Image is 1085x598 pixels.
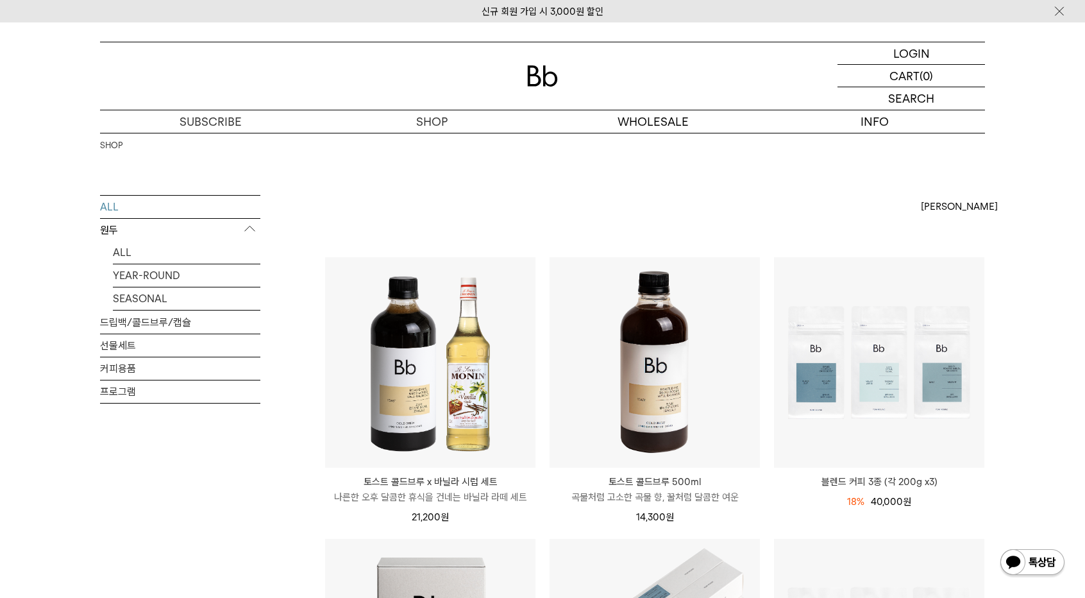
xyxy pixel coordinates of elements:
span: 원 [666,511,674,523]
a: 프로그램 [100,380,260,403]
a: 블렌드 커피 3종 (각 200g x3) [774,474,984,490]
a: ALL [113,241,260,264]
a: 신규 회원 가입 시 3,000원 할인 [482,6,603,17]
a: CART (0) [837,65,985,87]
img: 토스트 콜드브루 x 바닐라 시럽 세트 [325,257,535,468]
p: 토스트 콜드브루 x 바닐라 시럽 세트 [325,474,535,490]
p: 나른한 오후 달콤한 휴식을 건네는 바닐라 라떼 세트 [325,490,535,505]
img: 토스트 콜드브루 500ml [550,257,760,468]
a: SHOP [100,139,122,152]
p: (0) [920,65,933,87]
a: 드립백/콜드브루/캡슐 [100,311,260,334]
a: 토스트 콜드브루 500ml 곡물처럼 고소한 곡물 향, 꿀처럼 달콤한 여운 [550,474,760,505]
a: YEAR-ROUND [113,264,260,287]
a: LOGIN [837,42,985,65]
span: [PERSON_NAME] [921,199,998,214]
p: 원두 [100,219,260,242]
div: 18% [847,494,864,509]
span: 40,000 [871,496,911,508]
a: SUBSCRIBE [100,110,321,133]
img: 로고 [527,65,558,87]
a: ALL [100,196,260,218]
a: SHOP [321,110,542,133]
p: SEARCH [888,87,934,110]
span: 21,200 [412,511,449,523]
a: SEASONAL [113,287,260,310]
a: 커피용품 [100,357,260,380]
p: 곡물처럼 고소한 곡물 향, 꿀처럼 달콤한 여운 [550,490,760,505]
span: 원 [441,511,449,523]
img: 블렌드 커피 3종 (각 200g x3) [774,257,984,468]
p: WHOLESALE [542,110,764,133]
p: 토스트 콜드브루 500ml [550,474,760,490]
span: 14,300 [636,511,674,523]
a: 토스트 콜드브루 x 바닐라 시럽 세트 나른한 오후 달콤한 휴식을 건네는 바닐라 라떼 세트 [325,474,535,505]
p: INFO [764,110,985,133]
p: CART [889,65,920,87]
p: LOGIN [893,42,930,64]
span: 원 [903,496,911,508]
img: 카카오톡 채널 1:1 채팅 버튼 [999,548,1066,579]
a: 선물세트 [100,334,260,357]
